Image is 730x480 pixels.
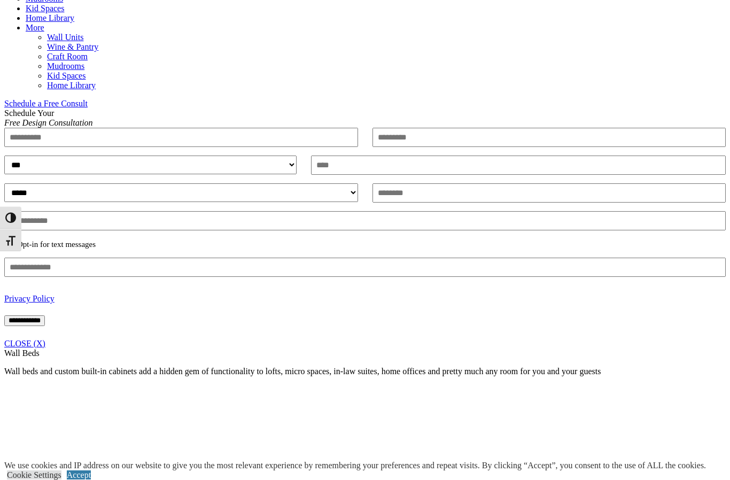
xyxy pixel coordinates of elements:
[26,13,74,22] a: Home Library
[4,367,726,376] p: Wall beds and custom built-in cabinets add a hidden gem of functionality to lofts, micro spaces, ...
[67,470,91,479] a: Accept
[26,23,44,32] a: More menu text will display only on big screen
[4,294,55,303] a: Privacy Policy
[7,470,61,479] a: Cookie Settings
[47,81,96,90] a: Home Library
[4,461,706,470] div: We use cookies and IP address on our website to give you the most relevant experience by remember...
[17,240,96,249] label: Opt-in for text messages
[4,349,40,358] span: Wall Beds
[4,118,93,127] em: Free Design Consultation
[4,99,88,108] a: Schedule a Free Consult (opens a dropdown menu)
[4,339,45,348] a: CLOSE (X)
[47,61,84,71] a: Mudrooms
[4,109,93,127] span: Schedule Your
[26,4,64,13] a: Kid Spaces
[47,42,98,51] a: Wine & Pantry
[47,33,83,42] a: Wall Units
[47,71,86,80] a: Kid Spaces
[47,52,88,61] a: Craft Room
